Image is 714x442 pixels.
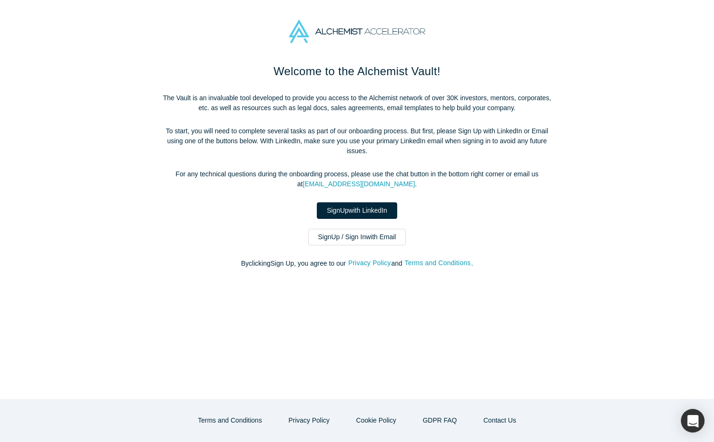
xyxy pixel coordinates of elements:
button: Privacy Policy [279,412,340,429]
p: By clicking Sign Up , you agree to our and . [158,259,556,269]
p: For any technical questions during the onboarding process, please use the chat button in the bott... [158,169,556,189]
button: Privacy Policy [348,258,391,269]
a: GDPR FAQ [413,412,467,429]
button: Terms and Conditions [188,412,272,429]
a: SignUpwith LinkedIn [317,202,397,219]
p: To start, you will need to complete several tasks as part of our onboarding process. But first, p... [158,126,556,156]
img: Alchemist Accelerator Logo [289,20,425,43]
a: SignUp / Sign Inwith Email [308,229,406,245]
button: Contact Us [473,412,526,429]
p: The Vault is an invaluable tool developed to provide you access to the Alchemist network of over ... [158,93,556,113]
button: Cookie Policy [346,412,406,429]
h1: Welcome to the Alchemist Vault! [158,63,556,80]
a: [EMAIL_ADDRESS][DOMAIN_NAME] [303,180,415,188]
button: Terms and Conditions [404,258,471,269]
